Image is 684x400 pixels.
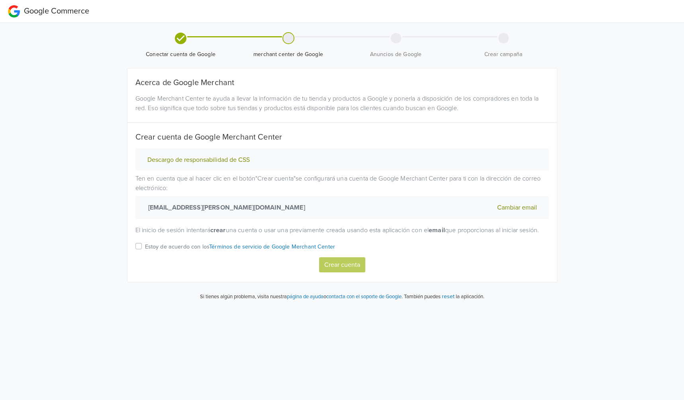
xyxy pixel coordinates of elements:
[135,174,549,219] p: Ten en cuenta que al hacer clic en el botón " Crear cuenta " se configurará una cuenta de Google ...
[135,78,549,87] h5: Acerca de Google Merchant
[345,50,447,58] span: Anuncios de Google
[135,225,549,235] p: El inicio de sesión intentará una cuenta o usar una previamente creada usando esta aplicación con...
[403,292,484,301] p: También puedes la aplicación.
[442,292,455,301] button: reset
[287,293,323,300] a: página de ayuda
[238,50,339,58] span: merchant center de Google
[135,132,549,142] h5: Crear cuenta de Google Merchant Center
[210,226,226,234] strong: crear
[145,203,305,212] strong: [EMAIL_ADDRESS][PERSON_NAME][DOMAIN_NAME]
[326,293,402,300] a: contacta con el soporte de Google
[495,202,539,213] button: Cambiar email
[209,243,335,250] a: Términos de servicio de Google Merchant Center
[200,293,403,301] p: Si tienes algún problema, visita nuestra o .
[145,156,252,164] button: Descargo de responsabilidad de CSS
[453,50,554,58] span: Crear campaña
[429,226,445,234] strong: email
[130,50,231,58] span: Conectar cuenta de Google
[129,94,555,113] div: Google Merchant Center te ayuda a llevar la información de tu tienda y productos a Google y poner...
[24,6,89,16] span: Google Commerce
[145,243,335,251] p: Estoy de acuerdo con los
